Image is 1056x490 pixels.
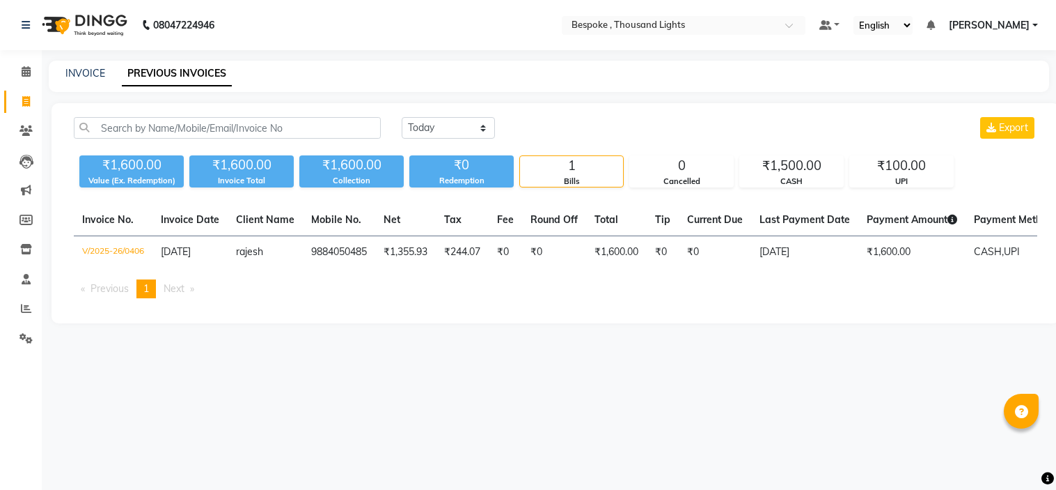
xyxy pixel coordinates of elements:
[303,236,375,269] td: 9884050485
[236,245,263,258] span: rajesh
[687,213,743,226] span: Current Due
[522,236,586,269] td: ₹0
[759,213,850,226] span: Last Payment Date
[497,213,514,226] span: Fee
[999,121,1028,134] span: Export
[630,176,733,187] div: Cancelled
[299,175,404,187] div: Collection
[850,156,953,176] div: ₹100.00
[974,245,1004,258] span: CASH,
[647,236,679,269] td: ₹0
[189,175,294,187] div: Invoice Total
[65,67,105,79] a: INVOICE
[530,213,578,226] span: Round Off
[74,280,1037,298] nav: Pagination
[520,176,623,187] div: Bills
[949,18,1030,33] span: [PERSON_NAME]
[409,175,514,187] div: Redemption
[740,156,843,176] div: ₹1,500.00
[489,236,522,269] td: ₹0
[980,117,1034,139] button: Export
[79,155,184,175] div: ₹1,600.00
[858,236,966,269] td: ₹1,600.00
[161,213,219,226] span: Invoice Date
[189,155,294,175] div: ₹1,600.00
[586,236,647,269] td: ₹1,600.00
[630,156,733,176] div: 0
[594,213,618,226] span: Total
[164,282,184,295] span: Next
[998,434,1042,476] iframe: chat widget
[740,176,843,187] div: CASH
[122,61,232,86] a: PREVIOUS INVOICES
[161,245,191,258] span: [DATE]
[82,213,134,226] span: Invoice No.
[751,236,858,269] td: [DATE]
[384,213,400,226] span: Net
[409,155,514,175] div: ₹0
[850,176,953,187] div: UPI
[299,155,404,175] div: ₹1,600.00
[867,213,957,226] span: Payment Amount
[90,282,129,295] span: Previous
[74,236,152,269] td: V/2025-26/0406
[520,156,623,176] div: 1
[36,6,131,45] img: logo
[153,6,214,45] b: 08047224946
[79,175,184,187] div: Value (Ex. Redemption)
[1004,245,1020,258] span: UPI
[143,282,149,295] span: 1
[679,236,751,269] td: ₹0
[311,213,361,226] span: Mobile No.
[236,213,294,226] span: Client Name
[444,213,462,226] span: Tax
[436,236,489,269] td: ₹244.07
[74,117,381,139] input: Search by Name/Mobile/Email/Invoice No
[655,213,670,226] span: Tip
[375,236,436,269] td: ₹1,355.93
